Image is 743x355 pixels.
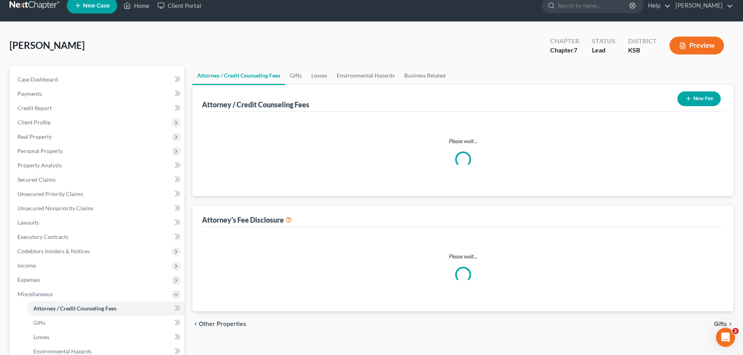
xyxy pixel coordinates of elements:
[727,321,733,327] i: chevron_right
[574,46,577,54] span: 7
[11,215,184,230] a: Lawsuits
[17,190,83,197] span: Unsecured Priority Claims
[33,348,91,355] span: Environmental Hazards
[332,66,400,85] a: Environmental Hazards
[714,321,727,327] span: Gifts
[208,252,718,260] p: Please wait...
[33,319,45,326] span: Gifts
[11,230,184,244] a: Executory Contracts
[202,100,309,109] div: Attorney / Credit Counseling Fees
[17,233,68,240] span: Executory Contracts
[11,101,184,115] a: Credit Report
[669,37,724,54] button: Preview
[10,39,85,51] span: [PERSON_NAME]
[17,162,62,169] span: Property Analysis
[628,46,657,55] div: KSB
[17,291,53,297] span: Miscellaneous
[677,91,721,106] button: New Fee
[11,201,184,215] a: Unsecured Nonpriority Claims
[17,90,42,97] span: Payments
[307,66,332,85] a: Losses
[11,173,184,187] a: Secured Claims
[714,321,733,327] button: Gifts chevron_right
[592,37,615,46] div: Status
[17,262,36,269] span: Income
[208,137,718,145] p: Please wait...
[716,328,735,347] iframe: Intercom live chat
[17,219,39,226] span: Lawsuits
[27,330,184,344] a: Losses
[11,87,184,101] a: Payments
[33,334,49,340] span: Losses
[285,66,307,85] a: Gifts
[550,37,579,46] div: Chapter
[192,321,246,327] button: chevron_left Other Properties
[17,76,58,83] span: Case Dashboard
[11,72,184,87] a: Case Dashboard
[550,46,579,55] div: Chapter
[17,105,52,111] span: Credit Report
[17,119,50,126] span: Client Profile
[192,321,199,327] i: chevron_left
[17,276,40,283] span: Expenses
[17,205,93,211] span: Unsecured Nonpriority Claims
[17,248,90,254] span: Codebtors Insiders & Notices
[628,37,657,46] div: District
[592,46,615,55] div: Lead
[11,158,184,173] a: Property Analysis
[732,328,739,334] span: 2
[33,305,116,312] span: Attorney / Credit Counseling Fees
[400,66,450,85] a: Business Related
[17,176,56,183] span: Secured Claims
[11,187,184,201] a: Unsecured Priority Claims
[27,301,184,316] a: Attorney / Credit Counseling Fees
[17,147,63,154] span: Personal Property
[199,321,246,327] span: Other Properties
[202,215,292,225] div: Attorney's Fee Disclosure
[17,133,52,140] span: Real Property
[83,3,110,9] span: New Case
[27,316,184,330] a: Gifts
[192,66,285,85] a: Attorney / Credit Counseling Fees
